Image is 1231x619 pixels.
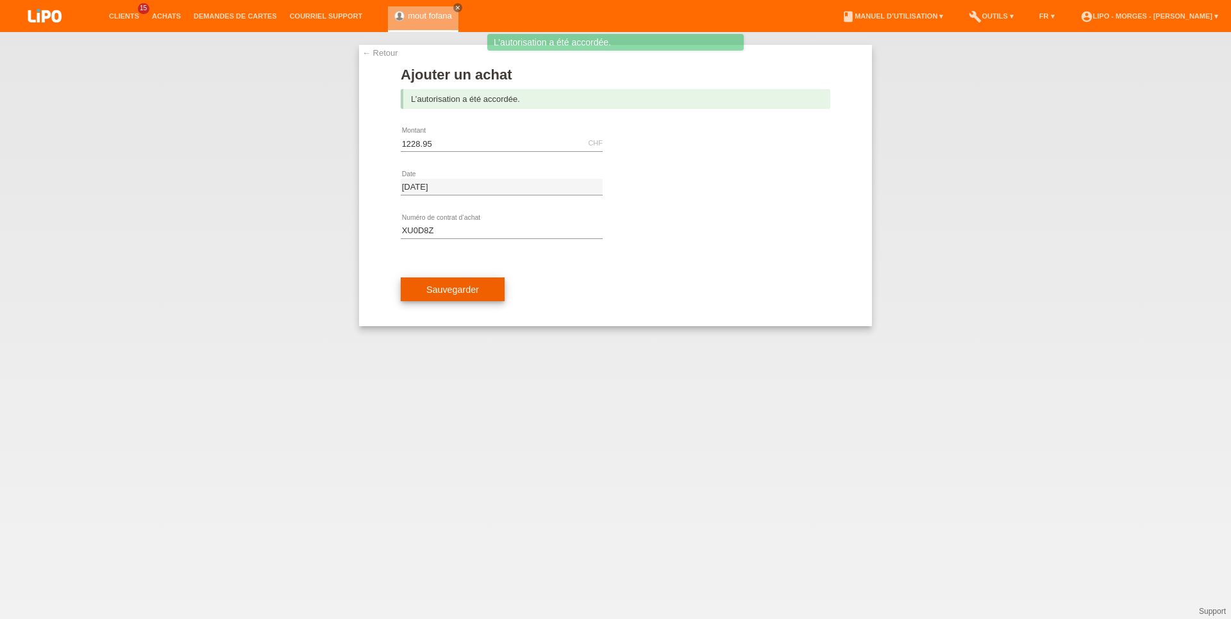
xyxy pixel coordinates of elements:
h1: Ajouter un achat [401,67,830,83]
i: close [455,4,461,11]
div: CHF [588,139,603,147]
a: close [453,3,462,12]
a: FR ▾ [1033,12,1061,20]
button: Sauvegarder [401,277,505,302]
a: Achats [146,12,187,20]
i: account_circle [1080,10,1093,23]
span: Sauvegarder [426,285,479,295]
div: L’autorisation a été accordée. [401,89,830,109]
a: bookManuel d’utilisation ▾ [835,12,950,20]
a: buildOutils ▾ [962,12,1019,20]
span: 15 [138,3,149,14]
i: build [969,10,982,23]
a: Support [1199,607,1226,616]
a: Demandes de cartes [187,12,283,20]
a: mout fofana [408,11,452,21]
a: account_circleLIPO - Morges - [PERSON_NAME] ▾ [1074,12,1225,20]
div: L’autorisation a été accordée. [487,34,744,51]
i: book [842,10,855,23]
a: Courriel Support [283,12,369,20]
a: LIPO pay [13,26,77,36]
a: Clients [103,12,146,20]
